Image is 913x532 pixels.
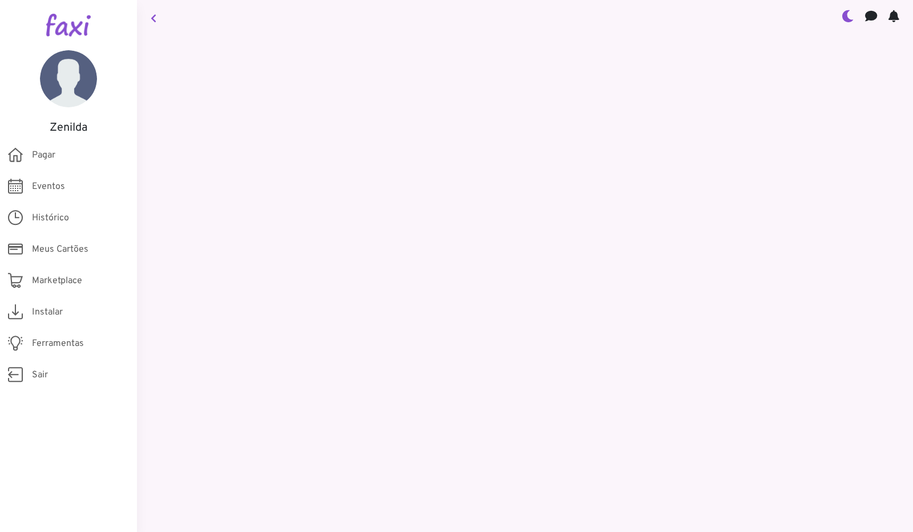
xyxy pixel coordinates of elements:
span: Histórico [32,211,69,225]
h5: Zenilda [17,121,120,135]
span: Instalar [32,305,63,319]
span: Ferramentas [32,337,84,350]
span: Pagar [32,148,55,162]
span: Marketplace [32,274,82,288]
span: Eventos [32,180,65,194]
span: Meus Cartões [32,243,88,256]
span: Sair [32,368,48,382]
